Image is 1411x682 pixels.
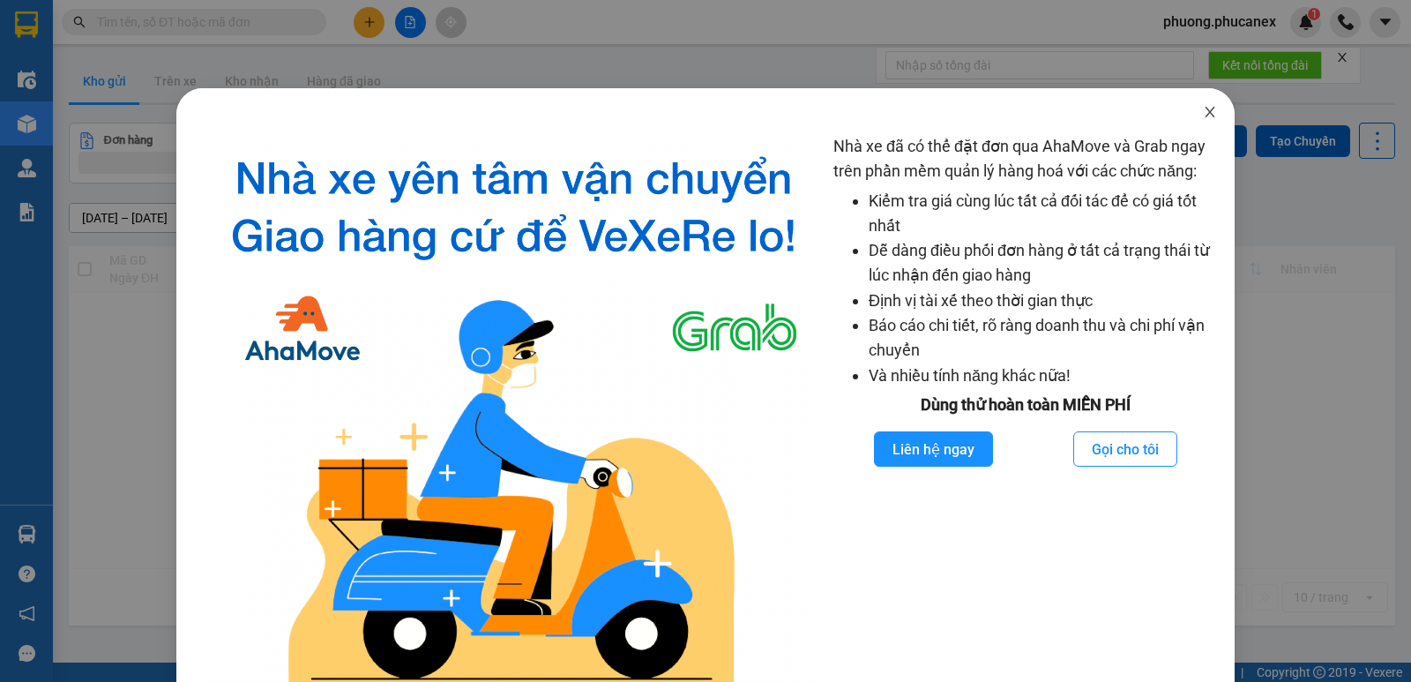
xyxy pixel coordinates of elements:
[1203,105,1217,119] span: close
[869,313,1217,363] li: Báo cáo chi tiết, rõ ràng doanh thu và chi phí vận chuyển
[869,363,1217,388] li: Và nhiều tính năng khác nữa!
[1092,438,1159,461] span: Gọi cho tôi
[874,431,993,467] button: Liên hệ ngay
[892,438,974,461] span: Liên hệ ngay
[1185,88,1235,138] button: Close
[869,238,1217,289] li: Dễ dàng điều phối đơn hàng ở tất cả trạng thái từ lúc nhận đến giao hàng
[869,189,1217,239] li: Kiểm tra giá cùng lúc tất cả đối tác để có giá tốt nhất
[1073,431,1177,467] button: Gọi cho tôi
[833,393,1217,417] div: Dùng thử hoàn toàn MIỄN PHÍ
[869,289,1217,313] li: Định vị tài xế theo thời gian thực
